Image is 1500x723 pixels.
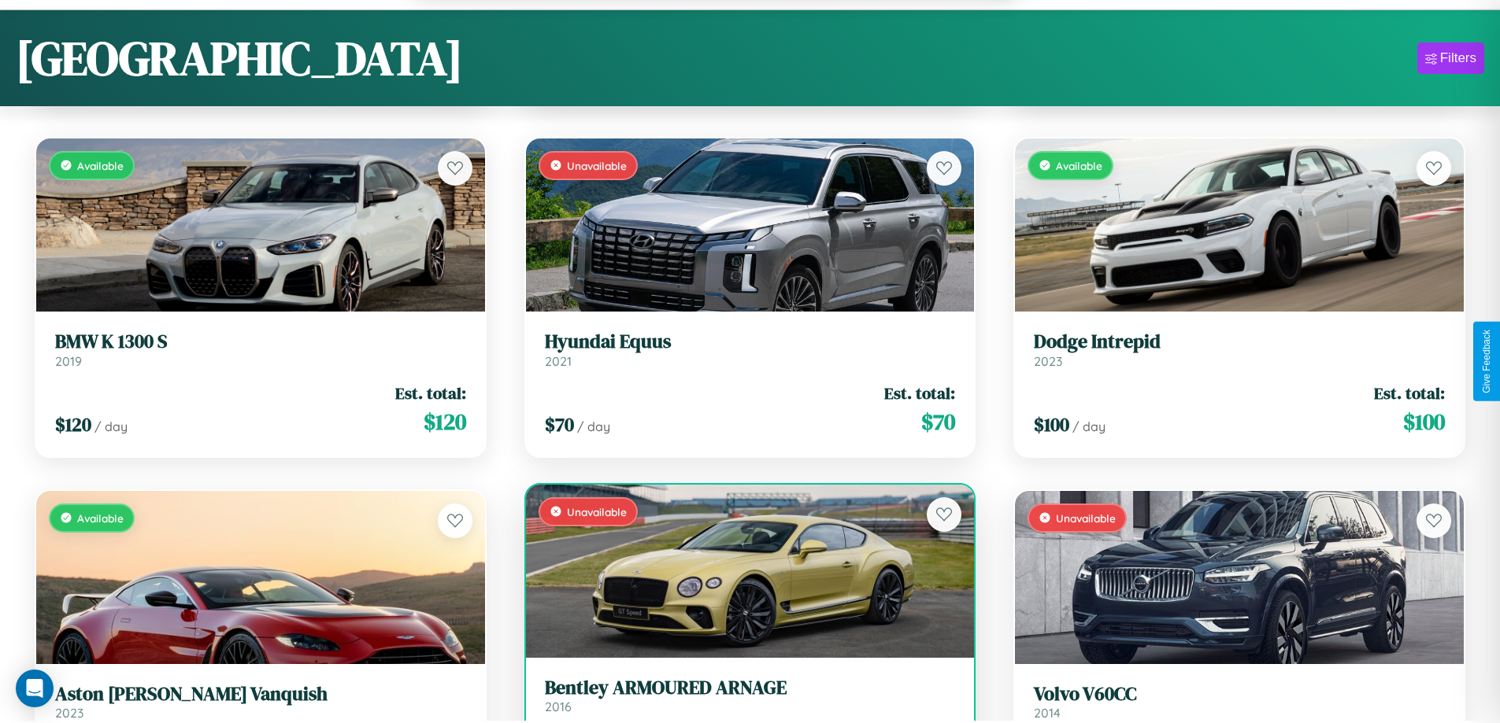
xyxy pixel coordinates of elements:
[1034,330,1445,369] a: Dodge Intrepid2023
[884,382,955,404] span: Est. total:
[1072,419,1106,434] span: / day
[1034,411,1069,437] span: $ 100
[1403,406,1445,437] span: $ 100
[921,406,955,437] span: $ 70
[1374,382,1445,404] span: Est. total:
[1034,353,1062,369] span: 2023
[16,670,54,707] div: Open Intercom Messenger
[1034,683,1445,721] a: Volvo V60CC2014
[567,159,627,172] span: Unavailable
[1034,683,1445,706] h3: Volvo V60CC
[545,330,956,369] a: Hyundai Equus2021
[55,705,83,721] span: 2023
[55,683,466,721] a: Aston [PERSON_NAME] Vanquish2023
[424,406,466,437] span: $ 120
[1056,511,1116,525] span: Unavailable
[55,330,466,369] a: BMW K 1300 S2019
[16,26,463,90] h1: [GEOGRAPHIC_DATA]
[55,330,466,353] h3: BMW K 1300 S
[55,353,82,369] span: 2019
[1056,159,1102,172] span: Available
[577,419,610,434] span: / day
[1481,330,1492,393] div: Give Feedback
[94,419,128,434] span: / day
[545,353,572,369] span: 2021
[1417,42,1484,74] button: Filters
[545,330,956,353] h3: Hyundai Equus
[545,677,956,699] h3: Bentley ARMOURED ARNAGE
[77,511,124,525] span: Available
[77,159,124,172] span: Available
[545,677,956,715] a: Bentley ARMOURED ARNAGE2016
[55,411,91,437] span: $ 120
[55,683,466,706] h3: Aston [PERSON_NAME] Vanquish
[1440,50,1476,66] div: Filters
[1034,330,1445,353] h3: Dodge Intrepid
[1034,705,1061,721] span: 2014
[567,505,627,518] span: Unavailable
[395,382,466,404] span: Est. total:
[545,411,574,437] span: $ 70
[545,699,572,714] span: 2016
